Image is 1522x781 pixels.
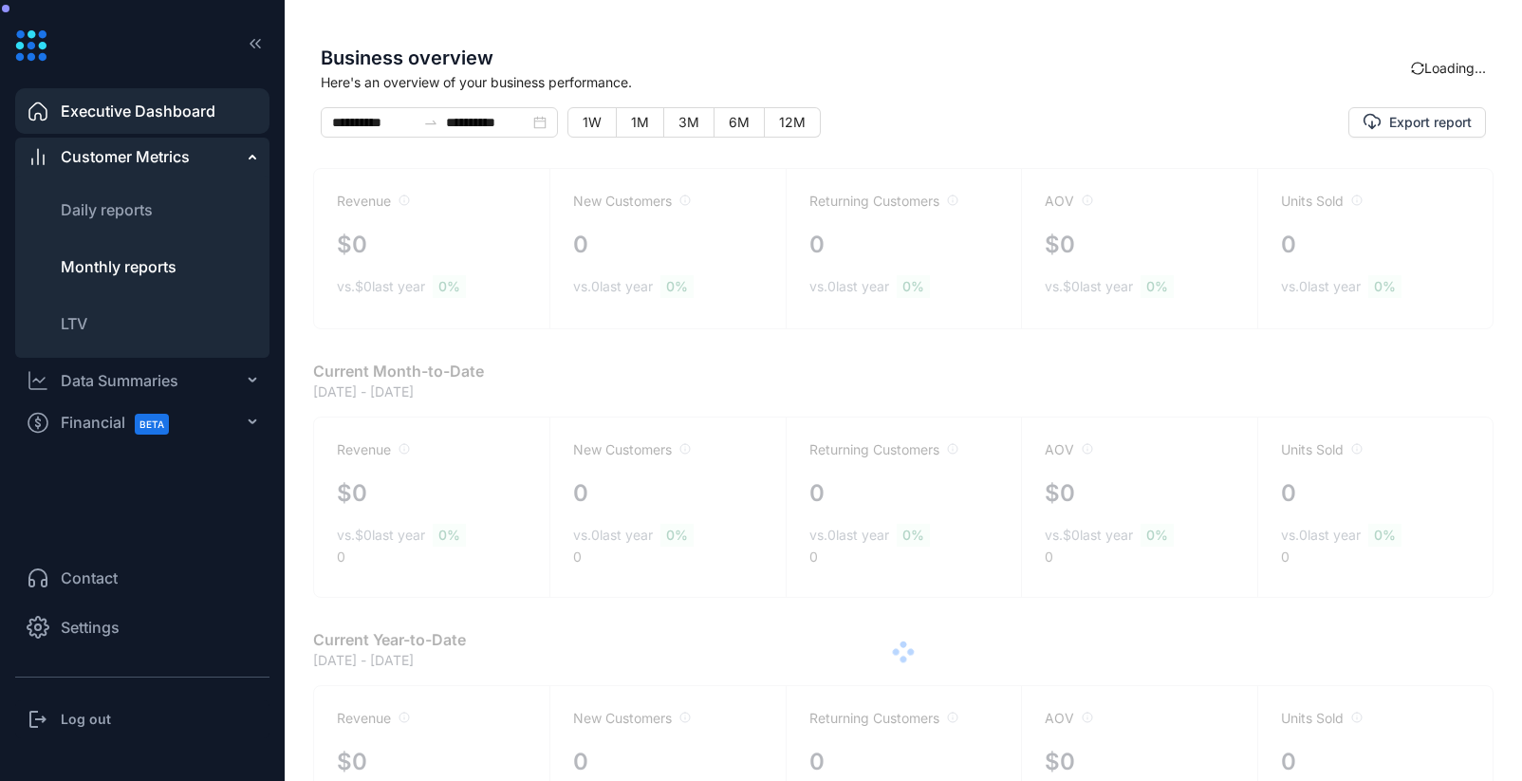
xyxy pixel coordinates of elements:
span: Export report [1389,113,1472,132]
span: 1W [583,114,602,130]
span: 1M [631,114,649,130]
span: Daily reports [61,200,153,219]
button: Export report [1348,107,1486,138]
span: swap-right [423,115,438,130]
span: 6M [729,114,750,130]
div: Loading... [1411,58,1486,78]
span: BETA [135,414,169,435]
span: 3M [678,114,699,130]
span: Customer Metrics [61,145,190,168]
span: Here's an overview of your business performance. [321,72,1411,92]
h3: Log out [61,710,111,729]
span: to [423,115,438,130]
span: sync [1411,62,1424,75]
span: Settings [61,616,120,639]
span: LTV [61,314,87,333]
span: Monthly reports [61,257,176,276]
span: 12M [779,114,806,130]
span: Contact [61,567,118,589]
div: Data Summaries [61,369,178,392]
span: Financial [61,401,186,444]
span: Executive Dashboard [61,100,215,122]
span: Business overview [321,44,1411,72]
